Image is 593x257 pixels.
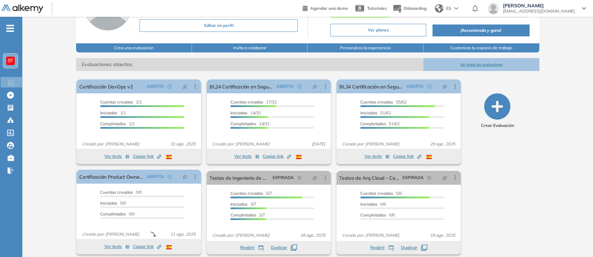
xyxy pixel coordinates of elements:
button: pushpin [437,81,452,92]
span: Duplicar [401,244,417,251]
button: Customiza tu espacio de trabajo [423,43,539,52]
button: Personaliza la experiencia [307,43,423,52]
img: ESP [166,155,172,159]
span: check-circle [297,84,302,88]
button: pushpin [177,171,193,182]
span: Cuentas creadas [360,191,393,196]
span: Agendar una demo [310,6,348,11]
img: arrow [454,7,458,10]
span: Copiar link [133,153,161,159]
span: Reabrir [240,244,255,251]
button: Ver tests [364,152,390,160]
span: 0/0 [100,211,135,216]
a: Certificación Product Owner - Versión 2 [79,170,143,184]
span: Cuentas creadas [230,99,263,105]
span: 0/6 [360,201,386,207]
button: Editar mi perfil [140,19,298,32]
span: field-time [297,176,302,180]
span: Duplicar [271,244,287,251]
span: Iniciadas [100,200,117,206]
span: 6/7 [230,191,272,196]
span: Creado por: [PERSON_NAME] [79,231,142,237]
button: Duplicar [271,244,297,251]
span: pushpin [183,84,187,89]
span: Iniciadas [100,110,117,115]
span: Cuentas creadas [230,191,263,196]
button: Copiar link [133,152,161,160]
span: 18 ago. 2025 [427,232,458,238]
span: Cuentas creadas [100,99,133,105]
span: 3/7 [230,212,265,217]
span: ABIERTA [147,83,164,90]
span: 14/31 [230,110,261,115]
a: BL24 Certificación en Seguridad en Redes [209,79,274,93]
span: Crear Evaluación [481,122,514,129]
a: Certificación DevOps v2 [79,79,133,93]
span: Cuentas creadas [100,190,133,195]
button: Reabrir [240,244,264,251]
span: 21 ago. 2025 [168,231,198,237]
span: [DATE] [309,141,328,147]
a: Testeo de Ingeniería de Datos - Certificación [209,171,270,185]
span: Cuentas creadas [360,99,393,105]
button: Reabrir [370,244,394,251]
span: check-circle [168,84,172,88]
span: 1/1 [100,121,135,126]
span: Completados [100,211,126,216]
i: - [6,28,14,29]
span: Creado por: [PERSON_NAME] [339,141,402,147]
img: ESP [166,245,172,249]
span: Tutoriales [367,6,387,11]
span: ABIERTA [147,173,164,180]
span: ABIERTA [276,83,294,90]
span: Onboarding [403,6,427,11]
span: check-circle [427,84,431,88]
button: Crea una evaluación [76,43,192,52]
span: 17/31 [230,99,277,105]
span: 29 ago. 2025 [427,141,458,147]
span: Copiar link [393,153,421,159]
span: ABIERTA [406,83,424,90]
img: https://assets.alkemy.org/workspaces/620/d203e0be-08f6-444b-9eae-a92d815a506f.png [8,58,13,64]
span: 51/62 [360,110,391,115]
a: BL24 Certificación en Seguridad Cloud [339,79,403,93]
span: Completados [230,121,256,126]
button: ¡Recomienda y gana! [432,24,529,36]
span: 14/31 [230,121,270,126]
span: check-circle [168,174,172,179]
span: Creado por: [PERSON_NAME] [339,232,402,238]
span: 1/1 [100,110,126,115]
span: 3/7 [230,201,256,207]
img: ESP [296,155,302,159]
span: 18 ago. 2025 [297,232,328,238]
button: pushpin [307,172,323,183]
button: pushpin [437,172,452,183]
span: Copiar link [263,153,291,159]
button: Copiar link [393,152,421,160]
span: field-time [427,176,431,180]
button: Ver tests [104,242,129,251]
span: 1/1 [100,99,142,105]
span: Completados [360,121,386,126]
span: 55/62 [360,99,407,105]
img: world [435,4,443,13]
span: Evaluaciones abiertas [76,58,423,71]
button: Ver planes [330,24,426,36]
span: Iniciadas [360,110,377,115]
a: Testeo de Arq Cloud - Certificación [339,171,400,185]
span: Creado por: [PERSON_NAME] [209,141,272,147]
span: pushpin [442,175,447,180]
span: [EMAIL_ADDRESS][DOMAIN_NAME] [503,8,575,14]
button: Onboarding [392,1,427,16]
span: 51/62 [360,121,400,126]
span: Completados [230,212,256,217]
span: Completados [100,121,126,126]
img: Logo [1,5,43,13]
button: Invita a colaborar [192,43,308,52]
img: ESP [426,155,432,159]
span: EXPIRADA [402,174,424,181]
span: pushpin [312,84,317,89]
button: Copiar link [263,152,291,160]
button: Duplicar [401,244,427,251]
button: Copiar link [133,242,161,251]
